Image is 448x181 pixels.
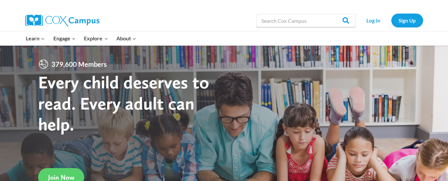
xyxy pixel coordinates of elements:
input: Search Cox Campus [256,14,356,27]
a: Sign Up [391,14,423,27]
span: 379,600 Members [49,59,109,69]
strong: Every child deserves to read. Every adult can help. [38,71,209,135]
span: Engage [53,34,76,43]
img: Cox Campus [25,15,99,26]
span: Learn [26,34,45,43]
nav: Primary Navigation [22,31,141,45]
a: Log In [359,14,388,27]
span: About [116,34,136,43]
span: Explore [84,34,108,43]
nav: Secondary Navigation [359,14,423,27]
